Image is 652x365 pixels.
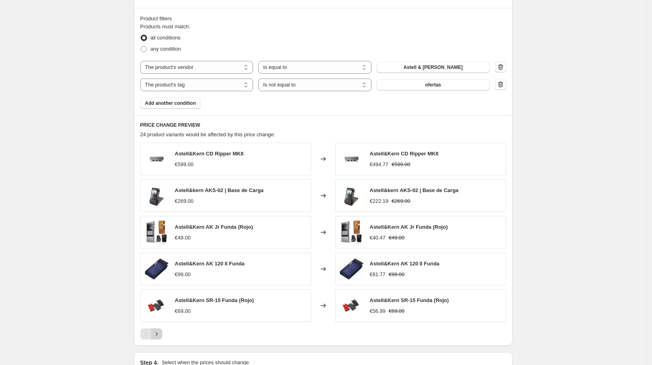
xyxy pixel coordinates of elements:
span: Add another condition [145,100,196,106]
span: €69.00 [389,308,405,314]
span: Astell&Kern CD Ripper MKII [370,151,439,157]
span: Astell&Kern SR-15 Funda (Rojo) [370,297,449,303]
button: ofertas [377,79,490,90]
img: Screenshot_1_bfed5a2b-6e40-4445-8425-86895bf814c5_80x.png [340,294,363,318]
button: Next [151,328,162,339]
span: €269.00 [392,198,410,204]
span: any condition [151,46,181,52]
h6: PRICE CHANGE PREVIEW [140,122,506,128]
span: €99.00 [389,271,405,277]
span: €269.00 [175,198,194,204]
span: €599.00 [175,161,194,167]
img: Screenshot_22-718954_80x.jpg [145,184,169,208]
span: €99.00 [175,271,191,277]
span: €222.19 [370,198,389,204]
button: Astell & [PERSON_NAME] [377,62,490,73]
span: Astell & [PERSON_NAME] [403,64,463,71]
img: Screenshot_22-718954_80x.jpg [340,184,363,208]
span: Astell&kern AKS-02 | Base de Carga [175,187,264,193]
img: 91tJnhTOSoL._AC_SL1500_80x.jpg [340,220,363,244]
span: Products must match: [140,24,190,29]
span: €49.00 [175,235,191,241]
div: Product filters [140,15,506,23]
img: product-titleaccesorios-para-reproductores-de-audio-26723059-468426_80x.jpg [340,147,363,171]
span: Astell&Kern AK 120 II Funda [370,261,440,267]
span: €599.00 [392,161,410,167]
span: Astell&Kern AK Jr Funda (Rojo) [370,224,448,230]
span: €49.00 [389,235,405,241]
span: Astell&Kern AK Jr Funda (Rojo) [175,224,253,230]
nav: Pagination [140,328,162,339]
span: Astell&kern AKS-02 | Base de Carga [370,187,459,193]
span: €40.47 [370,235,386,241]
span: Astell&Kern AK 120 II Funda [175,261,245,267]
img: Screenshot_1_bfed5a2b-6e40-4445-8425-86895bf814c5_80x.png [145,294,169,318]
span: €56.99 [370,308,386,314]
img: product-titleaccesorios-para-reproductores-de-audio-26723059-468426_80x.jpg [145,147,169,171]
span: €81.77 [370,271,386,277]
span: €494.77 [370,161,389,167]
span: all conditions [151,35,181,41]
img: a31bc99377bdae62cdbe8baacad3f60b_80x.jpg [145,257,169,281]
button: Add another condition [140,98,201,109]
span: €69.00 [175,308,191,314]
img: a31bc99377bdae62cdbe8baacad3f60b_80x.jpg [340,257,363,281]
span: Astell&Kern CD Ripper MKII [175,151,244,157]
span: Astell&Kern SR-15 Funda (Rojo) [175,297,254,303]
img: 91tJnhTOSoL._AC_SL1500_80x.jpg [145,220,169,244]
span: ofertas [425,82,441,88]
span: 24 product variants would be affected by this price change: [140,131,275,137]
